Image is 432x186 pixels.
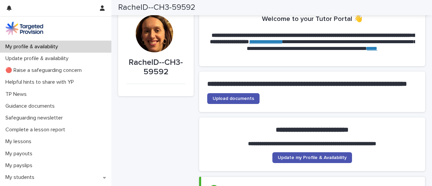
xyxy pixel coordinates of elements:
p: Helpful hints to share with YP [3,79,79,85]
span: Upload documents [213,96,254,101]
p: 🔴 Raise a safeguarding concern [3,67,87,74]
p: TP News [3,91,32,98]
h2: RachelD--CH3-59592 [118,3,195,12]
h2: Welcome to your Tutor Portal 👋 [262,15,362,23]
p: My students [3,174,40,181]
a: Update my Profile & Availability [272,152,352,163]
p: Safeguarding newsletter [3,115,68,121]
p: My lessons [3,138,37,145]
p: Complete a lesson report [3,127,71,133]
p: RachelD--CH3-59592 [126,58,186,77]
p: Guidance documents [3,103,60,109]
img: M5nRWzHhSzIhMunXDL62 [5,22,43,35]
p: My payslips [3,162,38,169]
span: Update my Profile & Availability [278,155,347,160]
p: My payouts [3,151,38,157]
p: Update profile & availability [3,55,74,62]
a: Upload documents [207,93,260,104]
p: My profile & availability [3,44,63,50]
